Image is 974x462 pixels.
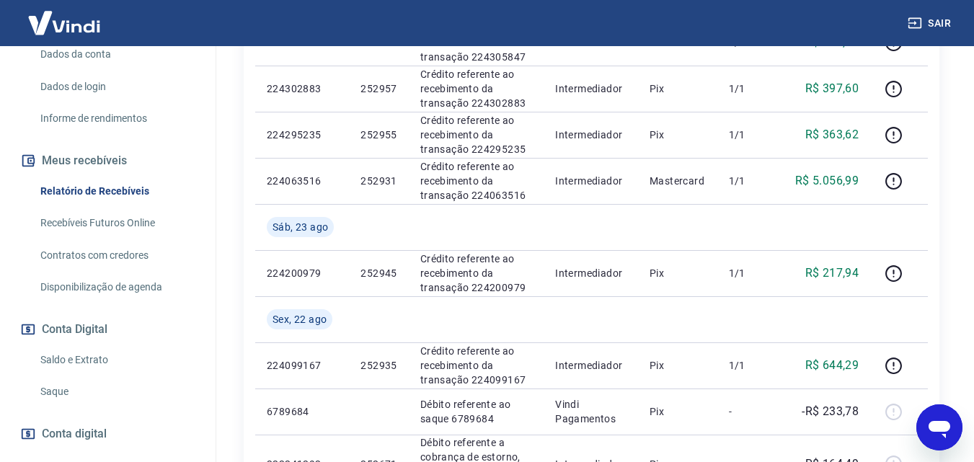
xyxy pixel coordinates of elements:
[35,208,198,238] a: Recebíveis Futuros Online
[360,266,397,280] p: 252945
[420,252,532,295] p: Crédito referente ao recebimento da transação 224200979
[267,81,337,96] p: 224302883
[420,344,532,387] p: Crédito referente ao recebimento da transação 224099167
[273,220,328,234] span: Sáb, 23 ago
[555,266,627,280] p: Intermediador
[729,404,771,419] p: -
[729,128,771,142] p: 1/1
[650,174,706,188] p: Mastercard
[555,174,627,188] p: Intermediador
[650,266,706,280] p: Pix
[916,404,962,450] iframe: Botão para abrir a janela de mensagens
[35,377,198,407] a: Saque
[35,241,198,270] a: Contratos com credores
[35,177,198,206] a: Relatório de Recebíveis
[729,358,771,373] p: 1/1
[729,81,771,96] p: 1/1
[802,403,859,420] p: -R$ 233,78
[420,113,532,156] p: Crédito referente ao recebimento da transação 224295235
[267,266,337,280] p: 224200979
[267,358,337,373] p: 224099167
[555,128,627,142] p: Intermediador
[267,404,337,419] p: 6789684
[805,265,859,282] p: R$ 217,94
[35,40,198,69] a: Dados da conta
[17,1,111,45] img: Vindi
[17,418,198,450] a: Conta digital
[795,172,859,190] p: R$ 5.056,99
[729,266,771,280] p: 1/1
[360,81,397,96] p: 252957
[42,424,107,444] span: Conta digital
[805,80,859,97] p: R$ 397,60
[35,272,198,302] a: Disponibilização de agenda
[650,128,706,142] p: Pix
[805,357,859,374] p: R$ 644,29
[729,174,771,188] p: 1/1
[267,128,337,142] p: 224295235
[360,174,397,188] p: 252931
[555,358,627,373] p: Intermediador
[360,128,397,142] p: 252955
[17,314,198,345] button: Conta Digital
[35,104,198,133] a: Informe de rendimentos
[805,126,859,143] p: R$ 363,62
[420,67,532,110] p: Crédito referente ao recebimento da transação 224302883
[555,397,627,426] p: Vindi Pagamentos
[267,174,337,188] p: 224063516
[360,358,397,373] p: 252935
[650,81,706,96] p: Pix
[650,358,706,373] p: Pix
[35,345,198,375] a: Saldo e Extrato
[555,81,627,96] p: Intermediador
[17,145,198,177] button: Meus recebíveis
[35,72,198,102] a: Dados de login
[420,397,532,426] p: Débito referente ao saque 6789684
[905,10,957,37] button: Sair
[650,404,706,419] p: Pix
[273,312,327,326] span: Sex, 22 ago
[420,159,532,203] p: Crédito referente ao recebimento da transação 224063516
